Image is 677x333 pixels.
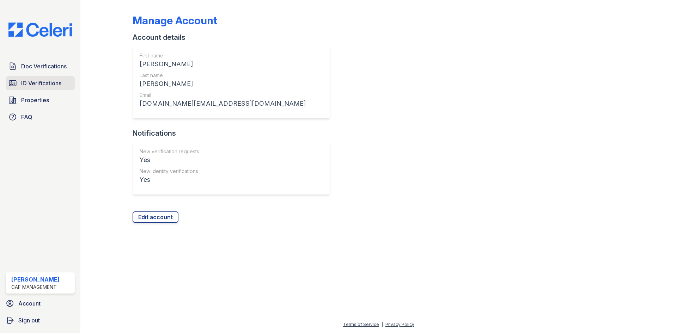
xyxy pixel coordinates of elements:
div: Yes [140,155,199,165]
div: New verification requests [140,148,199,155]
a: FAQ [6,110,75,124]
div: New identity verifications [140,168,199,175]
a: Sign out [3,313,78,327]
span: Doc Verifications [21,62,67,70]
a: Account [3,296,78,310]
a: ID Verifications [6,76,75,90]
div: CAF Management [11,284,60,291]
a: Edit account [133,211,178,223]
a: Privacy Policy [385,322,414,327]
span: ID Verifications [21,79,61,87]
a: Properties [6,93,75,107]
span: Properties [21,96,49,104]
div: Notifications [133,128,336,138]
div: Yes [140,175,199,185]
img: CE_Logo_Blue-a8612792a0a2168367f1c8372b55b34899dd931a85d93a1a3d3e32e68fde9ad4.png [3,23,78,37]
div: [PERSON_NAME] [11,275,60,284]
div: Account details [133,32,336,42]
div: [PERSON_NAME] [140,59,306,69]
div: [DOMAIN_NAME][EMAIL_ADDRESS][DOMAIN_NAME] [140,99,306,109]
div: [PERSON_NAME] [140,79,306,89]
span: FAQ [21,113,32,121]
span: Account [18,299,41,308]
span: Sign out [18,316,40,325]
div: Manage Account [133,14,217,27]
div: Email [140,92,306,99]
div: First name [140,52,306,59]
div: | [382,322,383,327]
div: Last name [140,72,306,79]
a: Terms of Service [343,322,379,327]
a: Doc Verifications [6,59,75,73]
